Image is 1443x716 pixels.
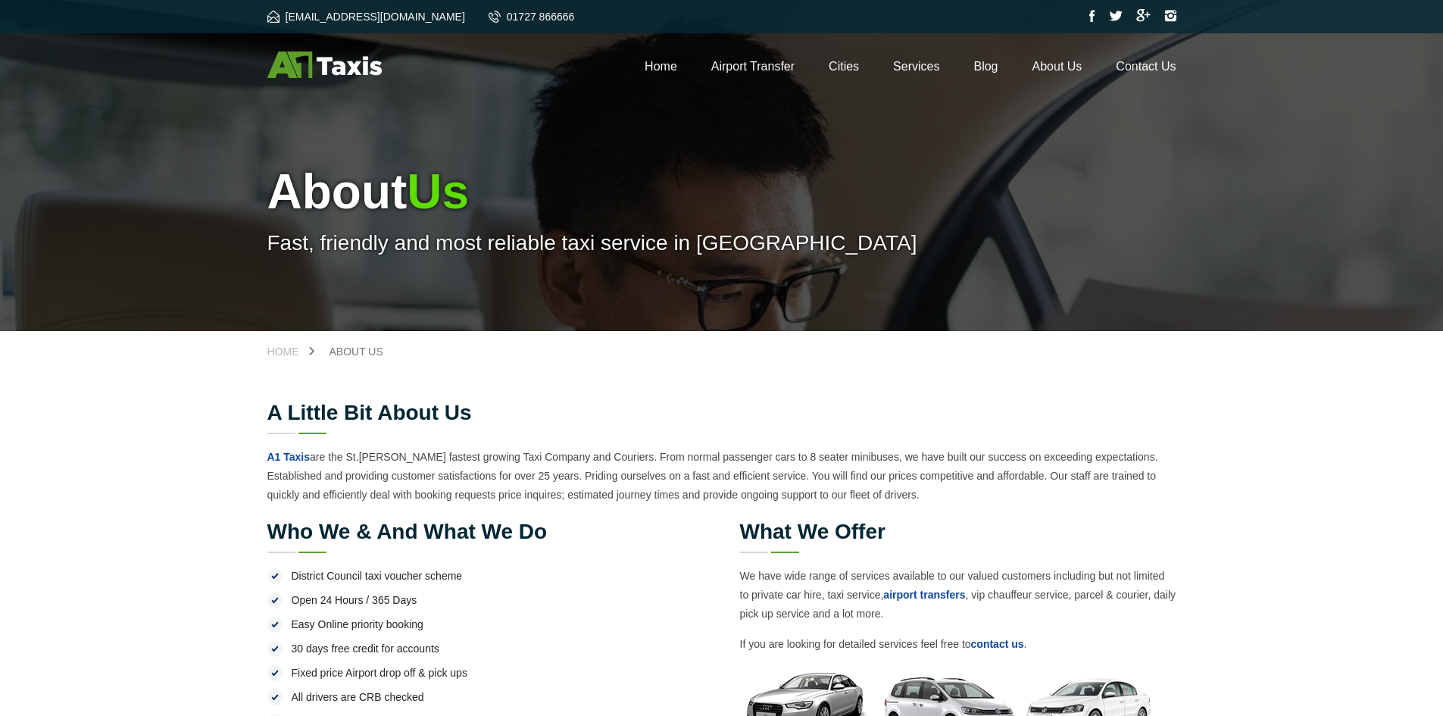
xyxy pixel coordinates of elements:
a: Home [645,60,677,73]
a: Home [267,346,314,357]
img: Instagram [1164,10,1176,22]
li: Open 24 Hours / 365 Days [267,591,704,609]
p: Fast, friendly and most reliable taxi service in [GEOGRAPHIC_DATA] [267,231,1176,255]
img: Google Plus [1136,9,1151,22]
h2: What we offer [740,521,1176,542]
p: We have wide range of services available to our valued customers including but not limited to pri... [740,567,1176,624]
img: Twitter [1109,11,1123,21]
a: Contact Us [1116,60,1176,73]
span: Us [407,164,469,219]
h2: A little bit about us [267,402,1176,424]
h1: About [267,164,1176,220]
p: If you are looking for detailed services feel free to . [740,635,1176,654]
li: Easy Online priority booking [267,615,704,633]
a: Cities [829,60,859,73]
li: 30 days free credit for accounts [267,639,704,658]
a: 01727 866666 [489,11,575,23]
a: About Us [314,346,398,357]
a: Blog [973,60,998,73]
a: About Us [1032,60,1082,73]
li: Fixed price Airport drop off & pick ups [267,664,704,682]
li: All drivers are CRB checked [267,688,704,706]
a: contact us [971,638,1024,650]
h2: Who we & and what we do [267,521,704,542]
a: Services [893,60,939,73]
img: Facebook [1089,10,1095,22]
a: airport transfers [883,589,965,601]
p: are the St.[PERSON_NAME] fastest growing Taxi Company and Couriers. From normal passenger cars to... [267,448,1176,505]
a: A1 Taxis [267,451,311,463]
img: A1 Taxis St Albans LTD [267,52,382,78]
a: Airport Transfer [711,60,795,73]
a: [EMAIL_ADDRESS][DOMAIN_NAME] [267,11,465,23]
li: District Council taxi voucher scheme [267,567,704,585]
